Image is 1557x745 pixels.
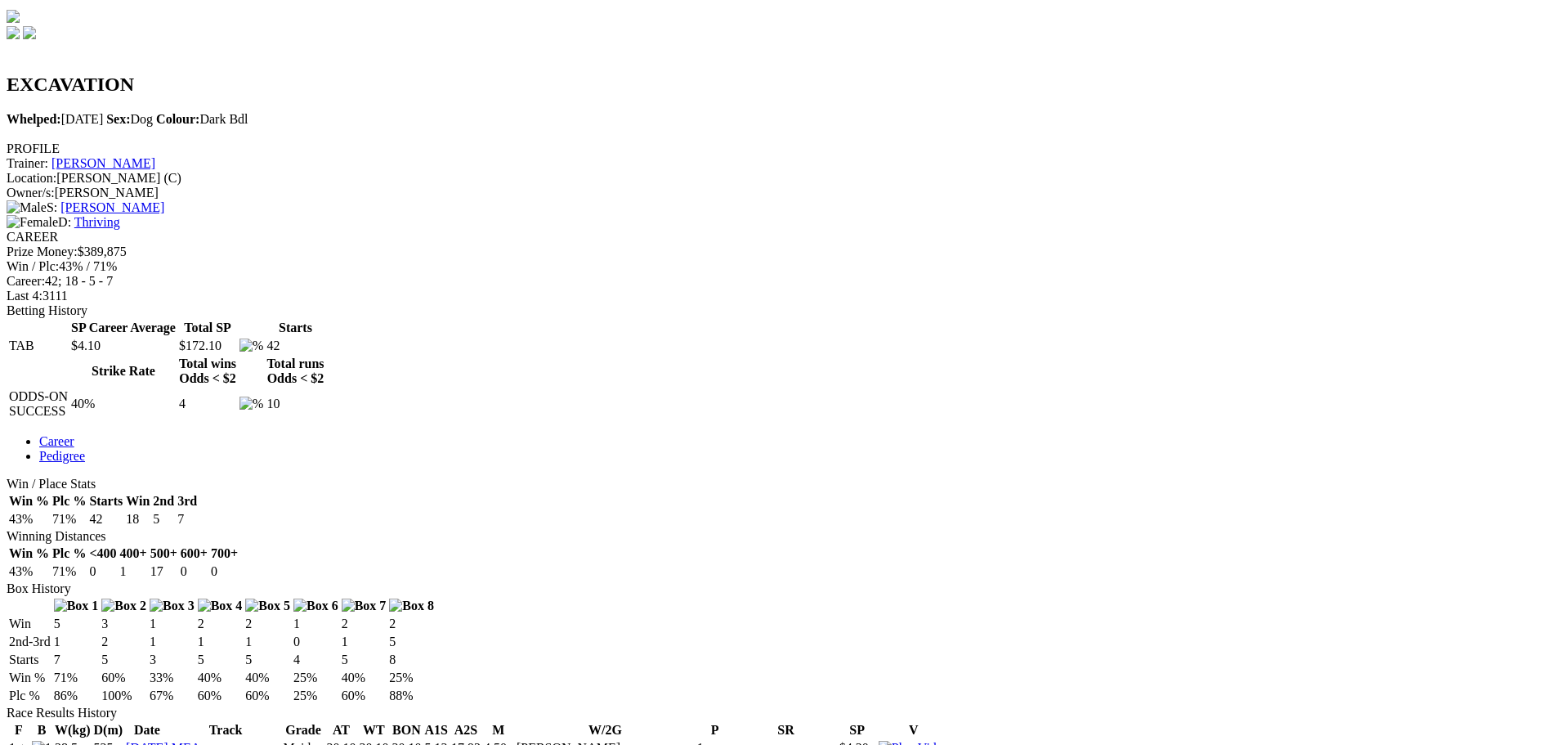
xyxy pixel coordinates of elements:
[341,670,387,686] td: 40%
[53,616,100,632] td: 5
[74,215,120,229] a: Thriving
[8,563,50,580] td: 43%
[8,652,51,668] td: Starts
[389,599,434,613] img: Box 8
[149,652,195,668] td: 3
[106,112,130,126] b: Sex:
[7,230,1550,245] div: CAREER
[8,388,69,420] td: ODDS-ON SUCCESS
[293,670,339,686] td: 25%
[244,634,291,650] td: 1
[39,449,85,463] a: Pedigree
[8,493,50,509] th: Win %
[7,186,55,200] span: Owner/s:
[125,511,150,527] td: 18
[244,616,291,632] td: 2
[7,200,57,214] span: S:
[7,259,1550,274] div: 43% / 71%
[266,356,324,387] th: Total runs Odds < $2
[88,493,123,509] th: Starts
[125,493,150,509] th: Win
[88,563,117,580] td: 0
[101,616,147,632] td: 3
[53,634,100,650] td: 1
[283,722,324,738] th: Grade
[7,581,1550,596] div: Box History
[150,599,195,613] img: Box 3
[7,245,78,258] span: Prize Money:
[293,599,338,613] img: Box 6
[54,722,92,738] th: W(kg)
[51,156,155,170] a: [PERSON_NAME]
[197,670,244,686] td: 40%
[101,599,146,613] img: Box 2
[342,599,387,613] img: Box 7
[293,616,339,632] td: 1
[7,10,20,23] img: logo-grsa-white.png
[93,722,124,738] th: D(m)
[7,156,48,170] span: Trainer:
[8,338,69,354] td: TAB
[388,688,435,704] td: 88%
[119,563,148,580] td: 1
[101,634,147,650] td: 2
[178,320,237,336] th: Total SP
[293,652,339,668] td: 4
[325,722,356,738] th: AT
[8,688,51,704] td: Plc %
[7,289,43,303] span: Last 4:
[198,599,243,613] img: Box 4
[197,634,244,650] td: 1
[125,722,169,738] th: Date
[341,688,387,704] td: 60%
[244,688,291,704] td: 60%
[450,722,481,738] th: A2S
[244,670,291,686] td: 40%
[106,112,153,126] span: Dog
[197,688,244,704] td: 60%
[735,722,836,738] th: SR
[341,652,387,668] td: 5
[178,338,237,354] td: $172.10
[51,545,87,562] th: Plc %
[149,634,195,650] td: 1
[197,616,244,632] td: 2
[88,545,117,562] th: <400
[7,245,1550,259] div: $389,875
[8,616,51,632] td: Win
[53,688,100,704] td: 86%
[8,545,50,562] th: Win %
[70,356,177,387] th: Strike Rate
[197,652,244,668] td: 5
[178,388,237,420] td: 4
[839,722,876,738] th: SP
[152,511,175,527] td: 5
[156,112,199,126] b: Colour:
[7,289,1550,303] div: 3111
[266,388,324,420] td: 10
[244,652,291,668] td: 5
[180,545,208,562] th: 600+
[293,688,339,704] td: 25%
[239,339,263,353] img: %
[177,511,198,527] td: 7
[60,200,164,214] a: [PERSON_NAME]
[878,722,950,738] th: V
[210,545,239,562] th: 700+
[388,634,435,650] td: 5
[210,563,239,580] td: 0
[388,670,435,686] td: 25%
[53,670,100,686] td: 71%
[293,634,339,650] td: 0
[341,634,387,650] td: 1
[23,26,36,39] img: twitter.svg
[7,529,1550,544] div: Winning Distances
[70,338,177,354] td: $4.10
[7,141,1550,156] div: PROFILE
[119,545,148,562] th: 400+
[54,599,99,613] img: Box 1
[152,493,175,509] th: 2nd
[149,688,195,704] td: 67%
[266,338,324,354] td: 42
[8,670,51,686] td: Win %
